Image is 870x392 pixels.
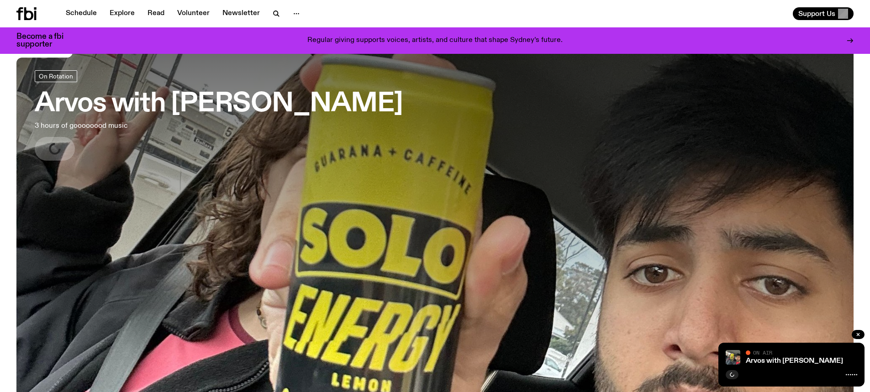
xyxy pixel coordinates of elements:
p: Regular giving supports voices, artists, and culture that shape Sydney’s future. [307,37,563,45]
span: On Rotation [39,73,73,79]
a: Schedule [60,7,102,20]
a: Newsletter [217,7,265,20]
button: Support Us [793,7,854,20]
span: Support Us [798,10,835,18]
a: Arvos with [PERSON_NAME]3 hours of goooooood music [35,70,403,161]
a: Volunteer [172,7,215,20]
a: Read [142,7,170,20]
h3: Become a fbi supporter [16,33,75,48]
span: On Air [753,350,772,355]
p: 3 hours of goooooood music [35,120,269,131]
h3: Arvos with [PERSON_NAME] [35,91,403,117]
a: Explore [104,7,140,20]
a: On Rotation [35,70,77,82]
a: Arvos with [PERSON_NAME] [746,357,843,365]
